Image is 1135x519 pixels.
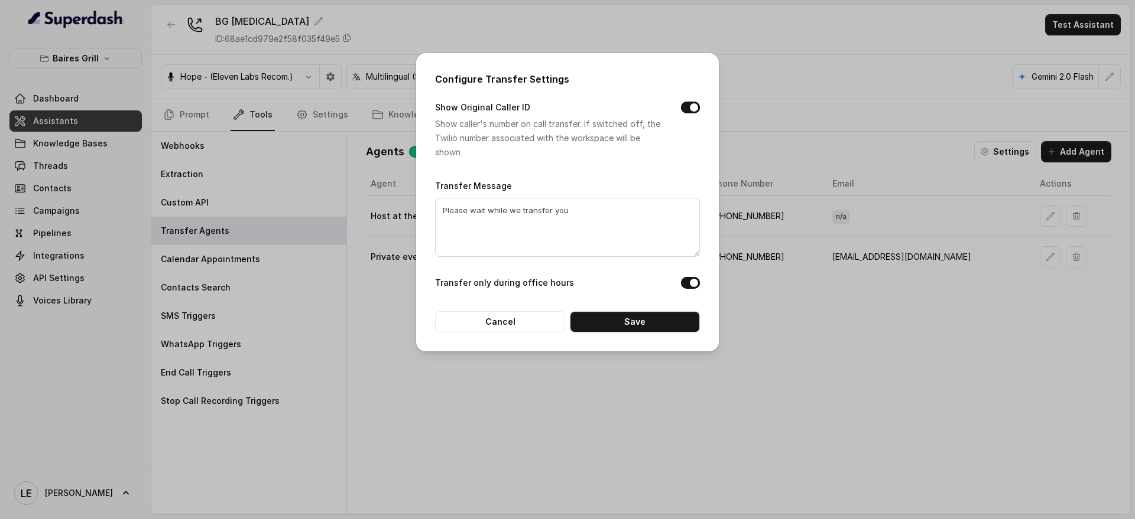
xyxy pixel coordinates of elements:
button: Cancel [435,311,565,332]
label: Show Original Caller ID [435,100,530,115]
label: Transfer only during office hours [435,276,574,290]
p: Show caller's number on call transfer. If switched off, the Twilio number associated with the wor... [435,117,662,159]
h2: Configure Transfer Settings [435,72,700,86]
button: Save [570,311,700,332]
textarea: Please wait while we transfer you [435,198,700,257]
label: Transfer Message [435,181,512,191]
